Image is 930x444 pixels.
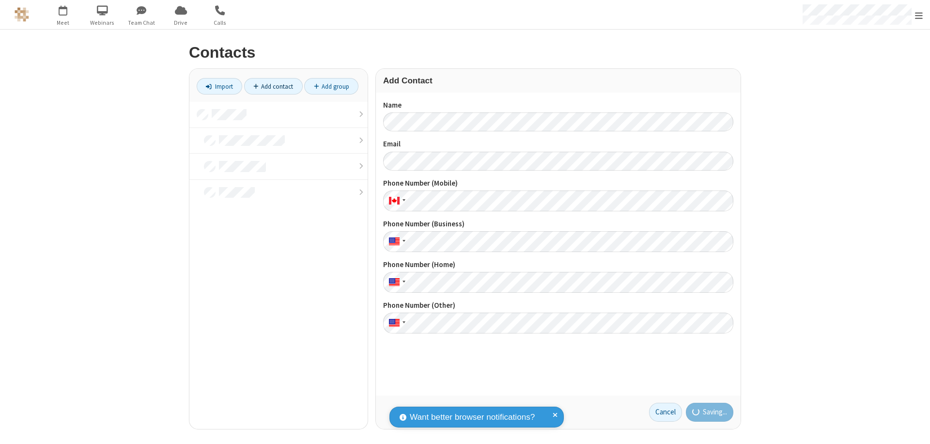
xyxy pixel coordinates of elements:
[189,44,741,61] h2: Contacts
[383,259,733,270] label: Phone Number (Home)
[383,178,733,189] label: Phone Number (Mobile)
[383,219,733,230] label: Phone Number (Business)
[15,7,29,22] img: QA Selenium DO NOT DELETE OR CHANGE
[124,18,160,27] span: Team Chat
[383,100,733,111] label: Name
[649,403,682,422] a: Cancel
[383,300,733,311] label: Phone Number (Other)
[383,76,733,85] h3: Add Contact
[383,190,408,211] div: Canada: + 1
[163,18,199,27] span: Drive
[703,407,727,418] span: Saving...
[383,313,408,333] div: United States: + 1
[383,231,408,252] div: United States: + 1
[45,18,81,27] span: Meet
[304,78,358,95] a: Add group
[197,78,242,95] a: Import
[202,18,238,27] span: Calls
[244,78,303,95] a: Add contact
[383,139,733,150] label: Email
[410,411,535,424] span: Want better browser notifications?
[383,272,408,293] div: United States: + 1
[84,18,121,27] span: Webinars
[686,403,734,422] button: Saving...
